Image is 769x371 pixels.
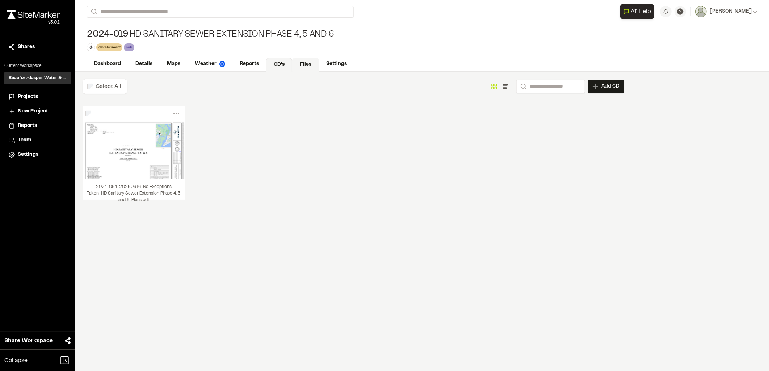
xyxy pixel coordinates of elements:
span: New Project [18,107,48,115]
span: Projects [18,93,38,101]
a: Settings [9,151,67,159]
span: AI Help [631,7,651,16]
div: HD Sanitary Sewer Extension Phase 4, 5 and 6 [87,29,334,40]
button: Edit Tags [87,43,95,51]
img: precipai.png [219,61,225,67]
a: Details [128,57,160,71]
span: [PERSON_NAME] [710,8,752,16]
a: Settings [319,57,354,71]
img: rebrand.png [7,10,60,19]
div: Open AI Assistant [620,4,657,19]
div: Oh geez...please don't... [7,19,60,26]
span: Add CD [601,83,619,90]
a: Reports [9,122,67,130]
a: Weather [188,57,232,71]
span: Collapse [4,356,28,365]
a: Shares [9,43,67,51]
span: Shares [18,43,35,51]
span: 2024-019 [87,29,128,40]
div: development [96,43,122,51]
a: Team [9,136,67,144]
a: Dashboard [87,57,128,71]
a: Maps [160,57,188,71]
a: New Project [9,107,67,115]
button: Search [87,6,100,18]
label: Select All [96,84,121,89]
a: Projects [9,93,67,101]
p: Current Workspace [4,63,71,69]
button: Open AI Assistant [620,4,654,19]
h3: Beaufort-Jasper Water & Sewer Authority [9,75,67,81]
a: CD's [266,58,292,72]
a: Reports [232,57,266,71]
span: Settings [18,151,38,159]
img: User [695,6,707,17]
span: Reports [18,122,37,130]
div: 2024-064_20250916_No Exceptions Taken_HD Sanitary Sewer Extension Phase 4, 5 and 6_Plans.pdf [83,179,185,200]
span: Team [18,136,31,144]
button: Search [516,80,529,93]
button: [PERSON_NAME] [695,6,757,17]
div: sob [124,43,134,51]
a: Files [292,58,319,72]
span: Share Workspace [4,336,53,345]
